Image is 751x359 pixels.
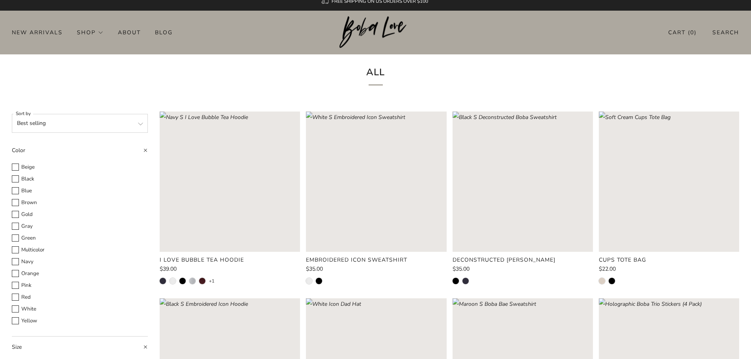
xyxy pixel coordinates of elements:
a: $39.00 [160,266,300,272]
a: New Arrivals [12,26,63,39]
a: Soft Cream Cups Tote Bag Loading image: Soft Cream Cups Tote Bag [599,112,739,252]
product-card-title: Embroidered Icon Sweatshirt [306,256,407,264]
span: $22.00 [599,265,616,273]
span: $35.00 [306,265,323,273]
a: Blog [155,26,173,39]
a: $35.00 [306,266,446,272]
product-card-title: I Love Bubble Tea Hoodie [160,256,244,264]
label: Yellow [12,316,148,326]
image-skeleton: Loading image: Navy S I Love Bubble Tea Hoodie [160,112,300,252]
summary: Size [12,337,148,358]
span: $35.00 [453,265,470,273]
label: White [12,305,148,314]
image-skeleton: Loading image: Black S Deconstructed Boba Sweatshirt [453,112,593,252]
img: Boba Love [339,16,412,48]
a: $35.00 [453,266,593,272]
label: Navy [12,257,148,266]
a: Cups Tote Bag [599,257,739,264]
label: Brown [12,198,148,207]
a: I Love Bubble Tea Hoodie [160,257,300,264]
label: Multicolor [12,246,148,255]
a: Navy S I Love Bubble Tea Hoodie Loading image: Navy S I Love Bubble Tea Hoodie [160,112,300,252]
product-card-title: Deconstructed [PERSON_NAME] [453,256,555,264]
label: Gold [12,210,148,219]
label: Red [12,293,148,302]
label: Orange [12,269,148,278]
label: Black [12,175,148,184]
a: White S Embroidered Icon Sweatshirt Loading image: White S Embroidered Icon Sweatshirt [306,112,446,252]
span: Size [12,343,22,351]
span: $39.00 [160,265,177,273]
label: Blue [12,186,148,195]
label: Pink [12,281,148,290]
a: Deconstructed [PERSON_NAME] [453,257,593,264]
a: Search [712,26,739,39]
label: Beige [12,163,148,172]
a: Black S Deconstructed Boba Sweatshirt Loading image: Black S Deconstructed Boba Sweatshirt [453,112,593,252]
summary: Color [12,145,148,161]
a: $22.00 [599,266,739,272]
product-card-title: Cups Tote Bag [599,256,646,264]
items-count: 0 [690,29,694,36]
label: Gray [12,222,148,231]
a: Embroidered Icon Sweatshirt [306,257,446,264]
span: Color [12,147,25,154]
a: Shop [77,26,104,39]
h1: All [267,64,485,86]
a: Cart [668,26,697,39]
label: Green [12,234,148,243]
a: About [118,26,141,39]
a: +1 [209,278,214,284]
a: Boba Love [339,16,412,49]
